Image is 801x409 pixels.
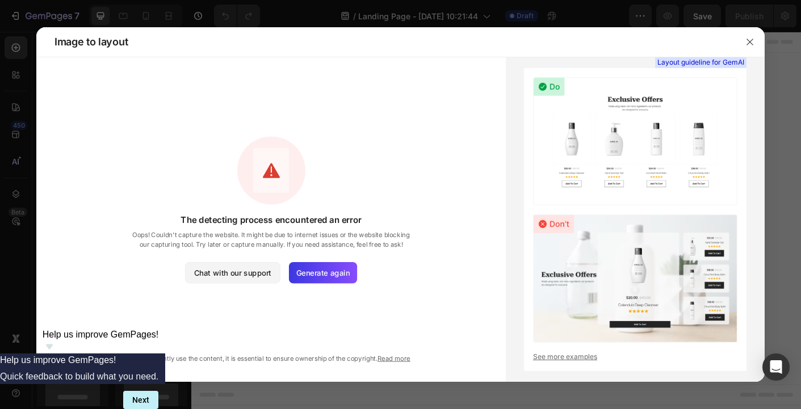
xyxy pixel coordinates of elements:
a: Read more [378,354,410,362]
span: Image to layout [54,35,128,49]
button: Show survey - Help us improve GemPages! [43,330,159,353]
div: Open Intercom Messenger [762,353,790,381]
span: Help us improve GemPages! [43,330,159,339]
a: See more examples [533,352,737,362]
button: Add sections [258,237,336,259]
span: Layout guideline for GemAI [657,57,744,68]
button: Add elements [343,237,423,259]
div: Start with Generating from URL or image [265,300,417,309]
div: Start with Sections from sidebar [272,214,409,227]
span: Generate again [296,267,350,279]
span: The detecting process encountered an error [181,213,361,226]
span: Oops! Couldn't capture the website. It might be due to internet issues or the website blocking ou... [130,230,413,250]
div: To confidently use the content, it is essential to ensure ownership of the copyright. [85,354,457,364]
button: Chat with our support [185,262,280,284]
div: Chat with our support [194,267,271,279]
